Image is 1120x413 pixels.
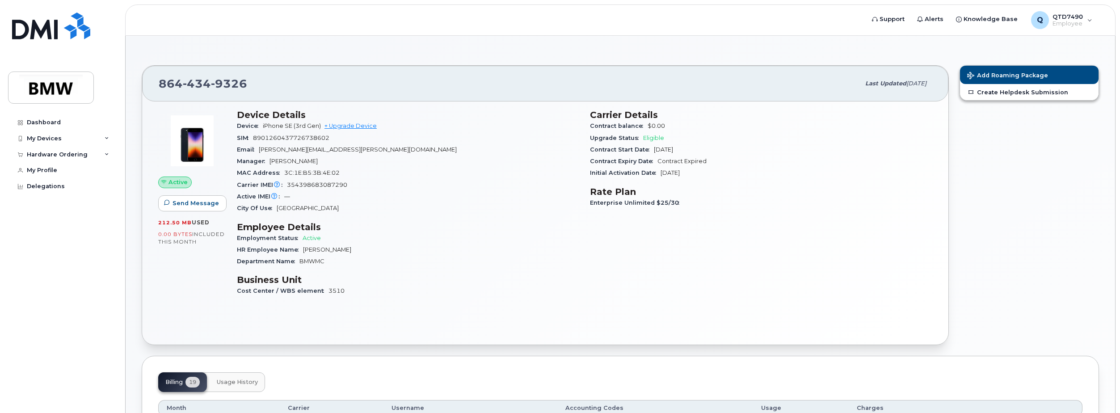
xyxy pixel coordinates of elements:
span: Manager [237,158,269,164]
span: Active [168,178,188,186]
span: Upgrade Status [590,135,643,141]
span: BMWMC [299,258,324,265]
span: Last updated [865,80,906,87]
span: [PERSON_NAME] [269,158,318,164]
a: Create Helpdesk Submission [960,84,1099,100]
span: Email [237,146,259,153]
span: [DATE] [661,169,680,176]
button: Add Roaming Package [960,66,1099,84]
h3: Device Details [237,110,579,120]
span: Employment Status [237,235,303,241]
span: 8901260437726738602 [253,135,329,141]
span: SIM [237,135,253,141]
span: 3C:1E:B5:3B:4E:02 [284,169,340,176]
h3: Rate Plan [590,186,932,197]
span: Carrier IMEI [237,181,287,188]
span: HR Employee Name [237,246,303,253]
span: iPhone SE (3rd Gen) [263,122,321,129]
span: Department Name [237,258,299,265]
span: Active IMEI [237,193,284,200]
h3: Business Unit [237,274,579,285]
button: Send Message [158,195,227,211]
a: + Upgrade Device [324,122,377,129]
span: Contract Expiry Date [590,158,657,164]
span: Cost Center / WBS element [237,287,328,294]
span: MAC Address [237,169,284,176]
span: [DATE] [654,146,673,153]
span: Contract Start Date [590,146,654,153]
span: 212.50 MB [158,219,192,226]
span: Contract Expired [657,158,707,164]
span: Eligible [643,135,664,141]
span: Add Roaming Package [967,72,1048,80]
span: 864 [159,77,247,90]
span: $0.00 [648,122,665,129]
img: image20231002-3703462-1angbar.jpeg [165,114,219,168]
iframe: Messenger Launcher [1081,374,1113,406]
span: 434 [183,77,211,90]
span: [PERSON_NAME][EMAIL_ADDRESS][PERSON_NAME][DOMAIN_NAME] [259,146,457,153]
span: [DATE] [906,80,926,87]
span: Usage History [217,379,258,386]
span: Contract balance [590,122,648,129]
span: 354398683087290 [287,181,347,188]
span: City Of Use [237,205,277,211]
span: Active [303,235,321,241]
span: [PERSON_NAME] [303,246,351,253]
span: 9326 [211,77,247,90]
h3: Carrier Details [590,110,932,120]
span: Send Message [173,199,219,207]
span: 3510 [328,287,345,294]
span: — [284,193,290,200]
span: 0.00 Bytes [158,231,192,237]
h3: Employee Details [237,222,579,232]
span: [GEOGRAPHIC_DATA] [277,205,339,211]
span: used [192,219,210,226]
span: Initial Activation Date [590,169,661,176]
span: Enterprise Unlimited $25/30 [590,199,684,206]
span: Device [237,122,263,129]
